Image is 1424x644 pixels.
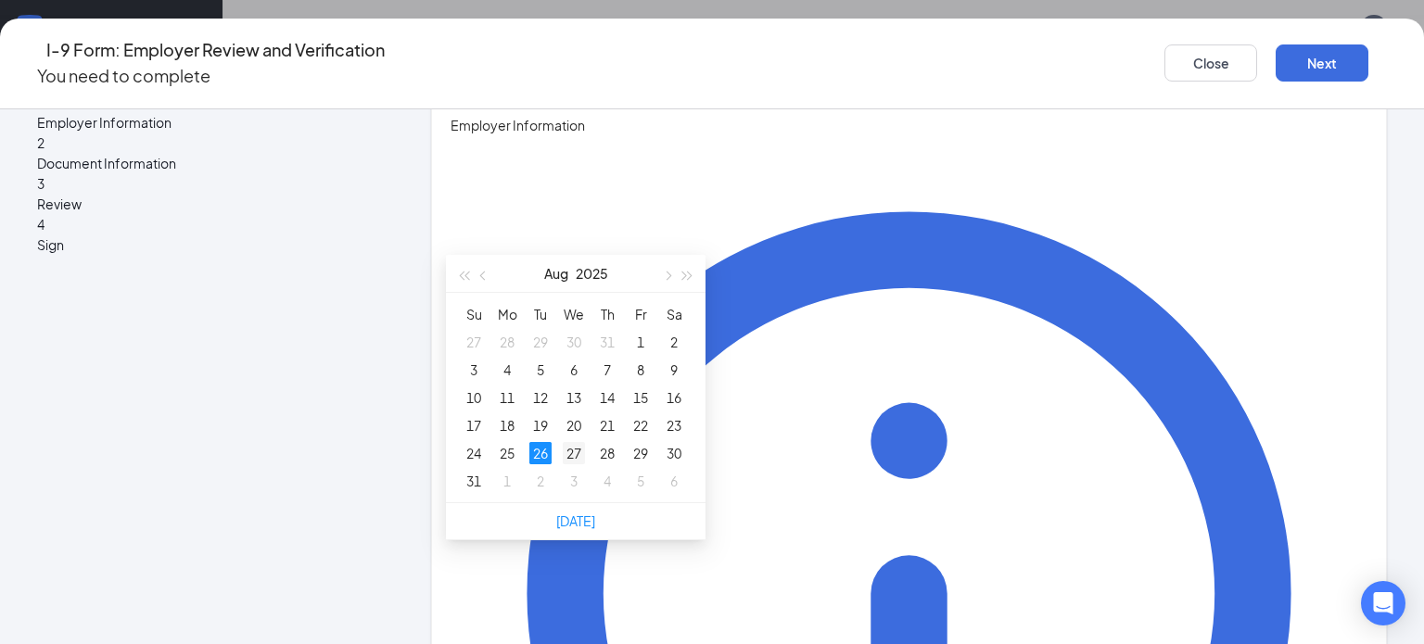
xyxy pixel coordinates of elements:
[557,439,591,467] td: 2025-08-27
[524,467,557,495] td: 2025-09-02
[591,328,624,356] td: 2025-07-31
[657,411,691,439] td: 2025-08-23
[629,359,652,381] div: 8
[524,411,557,439] td: 2025-08-19
[529,359,552,381] div: 5
[490,300,524,328] th: Mo
[624,328,657,356] td: 2025-08-01
[463,470,485,492] div: 31
[556,512,595,529] a: [DATE]
[629,331,652,353] div: 1
[496,359,518,381] div: 4
[529,386,552,409] div: 12
[596,414,618,436] div: 21
[563,386,585,409] div: 13
[37,216,44,233] span: 4
[457,328,490,356] td: 2025-07-27
[591,467,624,495] td: 2025-09-04
[657,300,691,328] th: Sa
[557,384,591,411] td: 2025-08-13
[490,467,524,495] td: 2025-09-01
[529,414,552,436] div: 19
[596,359,618,381] div: 7
[37,153,375,173] span: Document Information
[490,356,524,384] td: 2025-08-04
[624,439,657,467] td: 2025-08-29
[624,300,657,328] th: Fr
[557,467,591,495] td: 2025-09-03
[457,300,490,328] th: Su
[37,175,44,192] span: 3
[463,331,485,353] div: 27
[557,300,591,328] th: We
[663,414,685,436] div: 23
[490,328,524,356] td: 2025-07-28
[496,442,518,464] div: 25
[524,328,557,356] td: 2025-07-29
[591,439,624,467] td: 2025-08-28
[629,386,652,409] div: 15
[624,467,657,495] td: 2025-09-05
[657,384,691,411] td: 2025-08-16
[663,442,685,464] div: 30
[451,115,1367,135] span: Employer Information
[629,470,652,492] div: 5
[37,112,375,133] span: Employer Information
[496,386,518,409] div: 11
[529,442,552,464] div: 26
[629,414,652,436] div: 22
[624,384,657,411] td: 2025-08-15
[490,439,524,467] td: 2025-08-25
[37,63,385,89] p: You need to complete
[576,255,608,292] button: 2025
[663,331,685,353] div: 2
[496,470,518,492] div: 1
[596,331,618,353] div: 31
[37,234,375,255] span: Sign
[457,467,490,495] td: 2025-08-31
[1164,44,1257,82] button: Close
[663,470,685,492] div: 6
[46,37,385,63] h4: I-9 Form: Employer Review and Verification
[657,356,691,384] td: 2025-08-09
[490,411,524,439] td: 2025-08-18
[490,384,524,411] td: 2025-08-11
[496,414,518,436] div: 18
[529,331,552,353] div: 29
[563,470,585,492] div: 3
[591,411,624,439] td: 2025-08-21
[557,328,591,356] td: 2025-07-30
[37,94,44,110] span: 1
[657,467,691,495] td: 2025-09-06
[463,359,485,381] div: 3
[563,414,585,436] div: 20
[596,470,618,492] div: 4
[457,356,490,384] td: 2025-08-03
[624,356,657,384] td: 2025-08-08
[591,384,624,411] td: 2025-08-14
[496,331,518,353] div: 28
[557,356,591,384] td: 2025-08-06
[1276,44,1368,82] button: Next
[463,414,485,436] div: 17
[524,384,557,411] td: 2025-08-12
[596,386,618,409] div: 14
[624,411,657,439] td: 2025-08-22
[37,194,375,214] span: Review
[657,439,691,467] td: 2025-08-30
[463,442,485,464] div: 24
[663,359,685,381] div: 9
[457,411,490,439] td: 2025-08-17
[591,300,624,328] th: Th
[457,384,490,411] td: 2025-08-10
[37,134,44,151] span: 2
[557,411,591,439] td: 2025-08-20
[457,439,490,467] td: 2025-08-24
[657,328,691,356] td: 2025-08-02
[524,439,557,467] td: 2025-08-26
[563,359,585,381] div: 6
[1361,581,1405,625] div: Open Intercom Messenger
[591,356,624,384] td: 2025-08-07
[596,442,618,464] div: 28
[544,255,568,292] button: Aug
